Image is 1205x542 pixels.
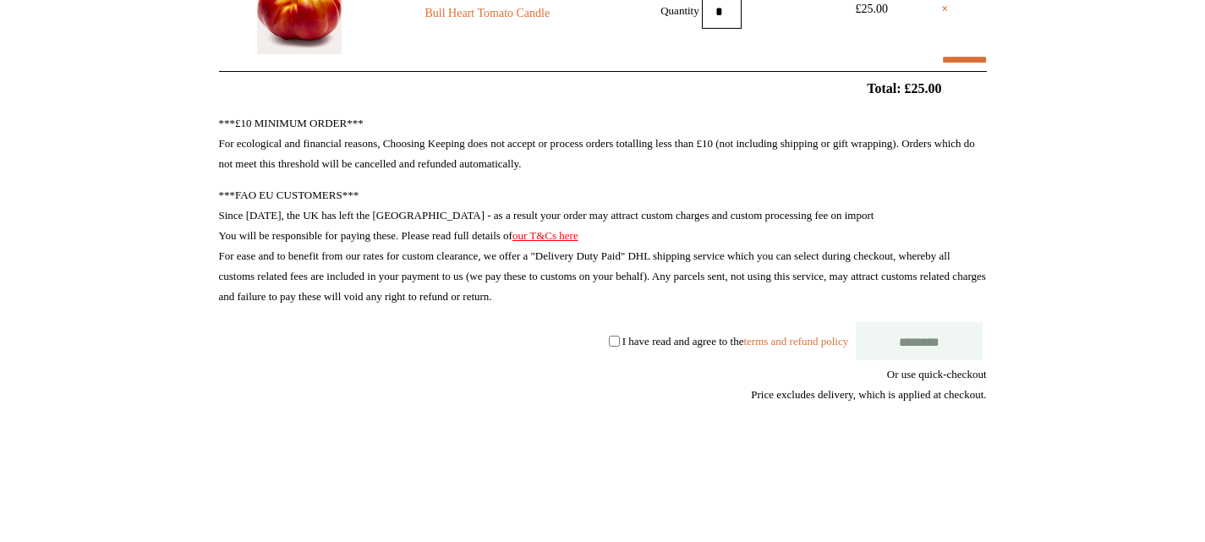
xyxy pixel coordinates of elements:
[372,3,602,24] a: Bull Heart Tomato Candle
[860,466,987,512] iframe: PayPal-paypal
[219,364,987,405] div: Or use quick-checkout
[219,113,987,174] p: ***£10 MINIMUM ORDER*** For ecological and financial reasons, Choosing Keeping does not accept or...
[622,334,848,347] label: I have read and agree to the
[180,80,1026,96] h2: Total: £25.00
[660,3,699,16] label: Quantity
[512,229,578,242] a: our T&Cs here
[219,185,987,307] p: ***FAO EU CUSTOMERS*** Since [DATE], the UK has left the [GEOGRAPHIC_DATA] - as a result your ord...
[219,385,987,405] div: Price excludes delivery, which is applied at checkout.
[743,334,848,347] a: terms and refund policy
